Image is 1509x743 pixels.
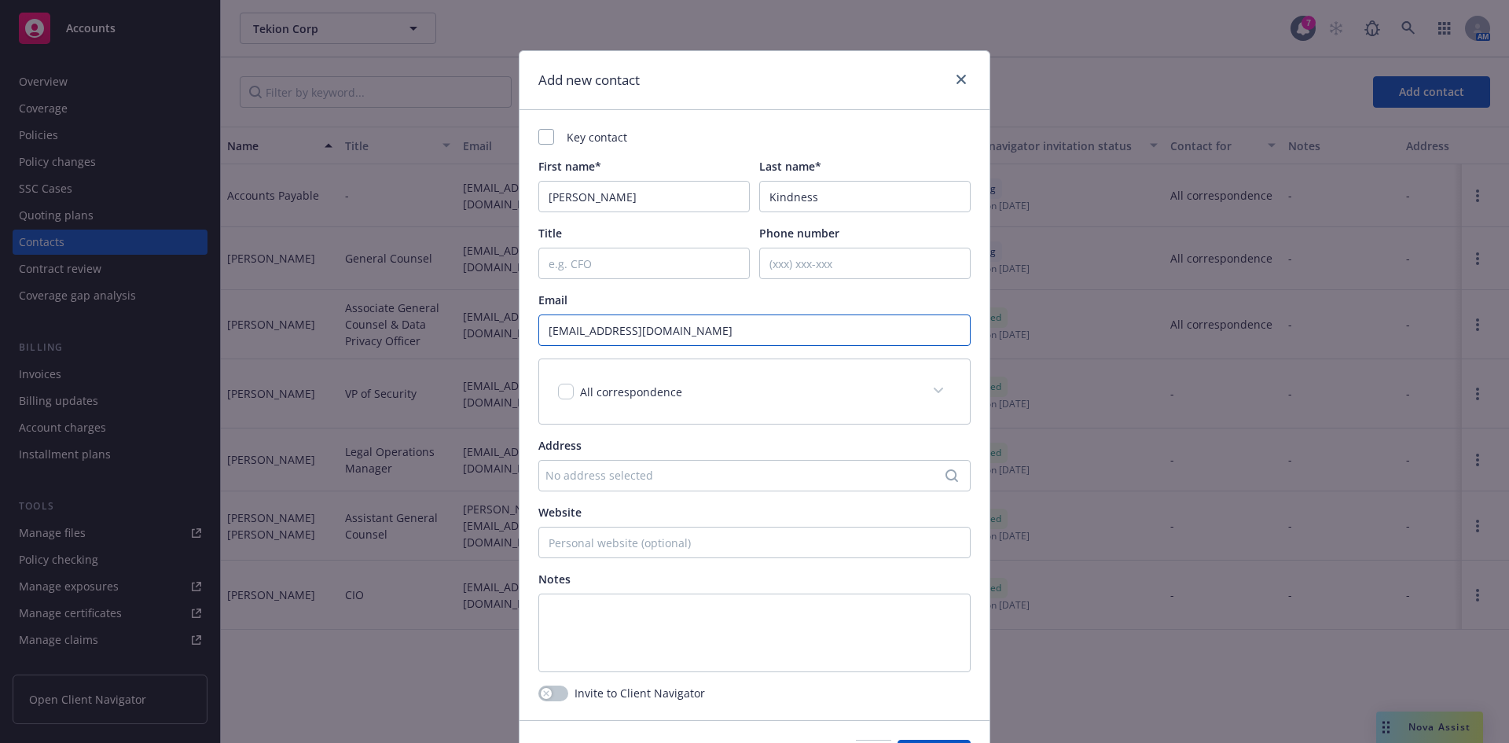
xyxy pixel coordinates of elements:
div: No address selected [545,467,948,484]
span: First name* [538,159,601,174]
span: Last name* [759,159,821,174]
div: All correspondence [539,359,970,424]
h1: Add new contact [538,70,640,90]
input: First Name [538,181,750,212]
input: example@email.com [538,314,971,346]
input: e.g. CFO [538,248,750,279]
input: Personal website (optional) [538,527,971,558]
svg: Search [945,469,958,482]
span: Notes [538,572,571,587]
span: Invite to Client Navigator [575,685,705,701]
span: Address [538,438,582,453]
input: (xxx) xxx-xxx [759,248,971,279]
span: Website [538,505,582,520]
span: All correspondence [580,384,682,399]
a: close [952,70,971,89]
input: Last Name [759,181,971,212]
span: Title [538,226,562,241]
button: No address selected [538,460,971,491]
span: Email [538,292,567,307]
span: Phone number [759,226,839,241]
div: Key contact [538,129,971,145]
